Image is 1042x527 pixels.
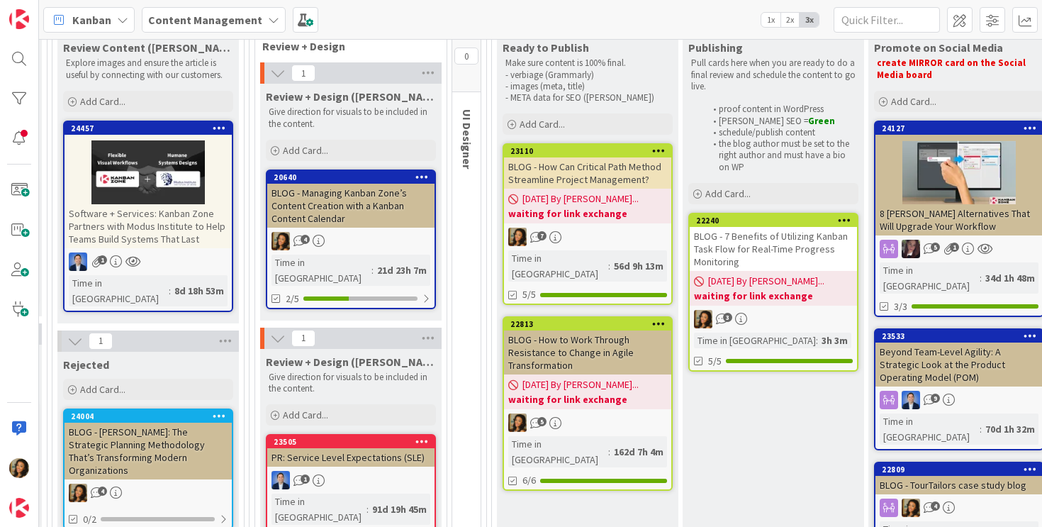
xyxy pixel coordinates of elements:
[608,258,610,274] span: :
[274,172,435,182] div: 20640
[505,92,670,104] p: - META data for SEO ([PERSON_NAME])
[262,39,429,53] span: Review + Design
[505,57,670,69] p: Make sure content is 100% final.
[89,333,113,350] span: 1
[708,354,722,369] span: 5/5
[267,471,435,489] div: DP
[505,70,670,81] p: - verbiage (Grammarly)
[508,414,527,432] img: CL
[63,121,233,312] a: 24457Software + Services: Kanban Zone Partners with Modus Institute to Help Teams Build Systems T...
[366,501,369,517] span: :
[460,109,474,169] span: UI Designer
[65,122,232,248] div: 24457Software + Services: Kanban Zone Partners with Modus Institute to Help Teams Build Systems T...
[931,501,940,511] span: 4
[950,243,959,252] span: 1
[891,95,936,108] span: Add Card...
[66,57,230,81] p: Explore images and ensure the article is useful by connecting with our customers.
[98,255,107,265] span: 1
[504,145,671,189] div: 23110BLOG - How Can Critical Path Method Streamline Project Management?
[267,448,435,467] div: PR: Service Level Expectations (SLE)
[504,318,671,375] div: 22813BLOG - How to Work Through Resistance to Change in Agile Transformation
[816,333,818,348] span: :
[65,410,232,479] div: 24004BLOG - [PERSON_NAME]: The Strategic Planning Methodology That’s Transforming Modern Organiza...
[694,333,816,348] div: Time in [GEOGRAPHIC_DATA]
[688,40,743,55] span: Publishing
[705,127,856,138] li: schedule/publish content
[874,40,1003,55] span: Promote on Social Media
[271,255,371,286] div: Time in [GEOGRAPHIC_DATA]
[504,228,671,246] div: CL
[610,444,667,460] div: 162d 7h 4m
[818,333,851,348] div: 3h 3m
[537,417,547,426] span: 5
[522,473,536,488] span: 6/6
[537,231,547,240] span: 7
[504,145,671,157] div: 23110
[65,122,232,135] div: 24457
[72,11,111,28] span: Kanban
[71,411,232,421] div: 24004
[267,171,435,228] div: 20640BLOG - Managing Kanban Zone’s Content Creation with a Kanban Content Calendar
[266,355,436,369] span: Review + Design (Dimitri)
[980,270,982,286] span: :
[283,144,328,157] span: Add Card...
[291,65,315,82] span: 1
[171,283,228,299] div: 8d 18h 53m
[266,89,436,104] span: Review + Design (Christine)
[283,409,328,421] span: Add Card...
[508,250,608,282] div: Time in [GEOGRAPHIC_DATA]
[504,157,671,189] div: BLOG - How Can Critical Path Method Streamline Project Management?
[505,81,670,92] p: - images (meta, title)
[902,391,920,409] img: DP
[894,299,907,314] span: 3/3
[690,214,857,271] div: 22240BLOG - 7 Benefits of Utilizing Kanban Task Flow for Real-Time Progress Monitoring
[508,228,527,246] img: CL
[610,258,667,274] div: 56d 9h 13m
[98,487,107,496] span: 4
[301,475,310,484] span: 1
[761,13,780,27] span: 1x
[931,243,940,252] span: 5
[503,40,589,55] span: Ready to Publish
[83,512,96,527] span: 0/2
[691,57,856,92] p: Pull cards here when you are ready to do a final review and schedule the content to go live.
[982,270,1038,286] div: 34d 1h 48m
[267,436,435,448] div: 23505
[982,421,1038,437] div: 70d 1h 32m
[271,494,366,525] div: Time in [GEOGRAPHIC_DATA]
[608,444,610,460] span: :
[705,138,856,173] li: the blog author must be set to the right author and must have a bio on WP
[9,458,29,478] img: CL
[880,262,980,294] div: Time in [GEOGRAPHIC_DATA]
[508,206,667,221] b: waiting for link exchange
[291,330,315,347] span: 1
[80,95,125,108] span: Add Card...
[69,253,87,271] img: DP
[510,319,671,329] div: 22813
[504,414,671,432] div: CL
[504,331,671,375] div: BLOG - How to Work Through Resistance to Change in Agile Transformation
[271,471,290,489] img: DP
[65,204,232,248] div: Software + Services: Kanban Zone Partners with Modus Institute to Help Teams Build Systems That Last
[688,213,858,372] a: 22240BLOG - 7 Benefits of Utilizing Kanban Task Flow for Real-Time Progress Monitoring[DATE] By [...
[286,292,299,306] span: 2/5
[504,318,671,331] div: 22813
[266,170,436,309] a: 20640BLOG - Managing Kanban Zone’s Content Creation with a Kanban Content CalendarCLTime in [GEOG...
[522,377,639,392] span: [DATE] By [PERSON_NAME]...
[267,184,435,228] div: BLOG - Managing Kanban Zone’s Content Creation with a Kanban Content Calendar
[267,232,435,250] div: CL
[374,262,430,278] div: 21d 23h 7m
[510,146,671,156] div: 23110
[705,104,856,115] li: proof content in WordPress
[9,9,29,29] img: Visit kanbanzone.com
[169,283,171,299] span: :
[834,7,940,33] input: Quick Filter...
[690,310,857,328] div: CL
[690,214,857,227] div: 22240
[508,392,667,406] b: waiting for link exchange
[65,253,232,271] div: DP
[705,187,751,200] span: Add Card...
[902,499,920,517] img: CL
[269,372,433,395] p: Give direction for visuals to be included in the content.
[148,13,262,27] b: Content Management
